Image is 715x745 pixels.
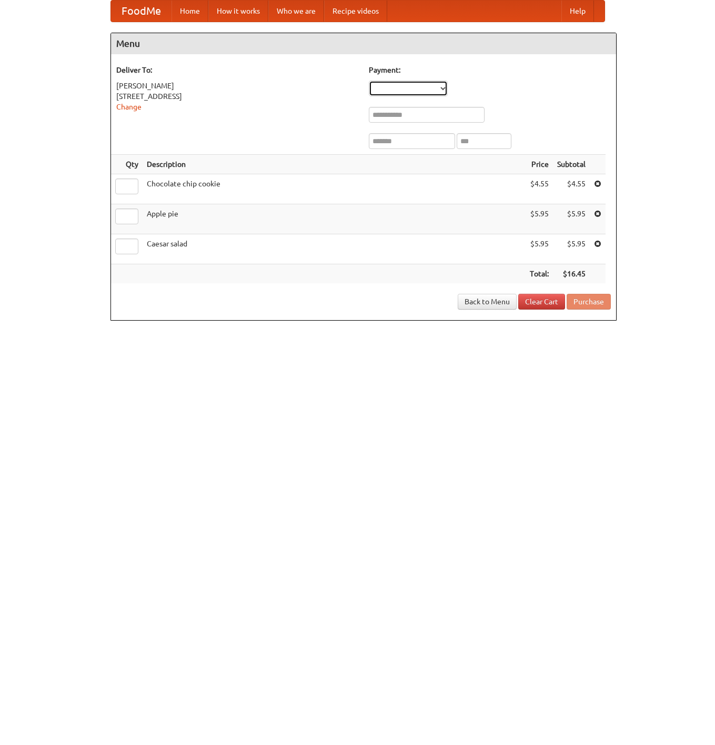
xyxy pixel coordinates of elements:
div: [STREET_ADDRESS] [116,91,358,102]
td: $5.95 [553,204,590,234]
h5: Deliver To: [116,65,358,75]
a: Who we are [268,1,324,22]
th: Qty [111,155,143,174]
th: Description [143,155,526,174]
th: Total: [526,264,553,284]
a: Clear Cart [518,294,565,310]
button: Purchase [567,294,611,310]
h4: Menu [111,33,616,54]
a: Home [172,1,208,22]
div: [PERSON_NAME] [116,81,358,91]
a: Back to Menu [458,294,517,310]
a: Change [116,103,142,111]
td: $4.55 [553,174,590,204]
td: $5.95 [553,234,590,264]
a: FoodMe [111,1,172,22]
h5: Payment: [369,65,611,75]
th: Price [526,155,553,174]
th: $16.45 [553,264,590,284]
td: $5.95 [526,234,553,264]
td: Apple pie [143,204,526,234]
td: Chocolate chip cookie [143,174,526,204]
td: $4.55 [526,174,553,204]
td: Caesar salad [143,234,526,264]
th: Subtotal [553,155,590,174]
td: $5.95 [526,204,553,234]
a: Recipe videos [324,1,387,22]
a: Help [561,1,594,22]
a: How it works [208,1,268,22]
